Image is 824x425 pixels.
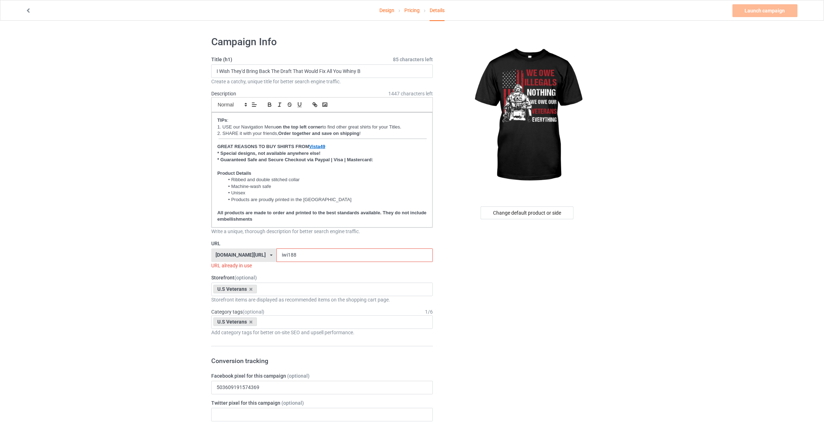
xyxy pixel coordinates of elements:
strong: * Guaranteed Safe and Secure Checkout via Paypal | Visa | Mastercard: [217,157,373,162]
strong: GREAT REASONS TO BUY SHIRTS FROM [217,144,309,149]
li: Machine-wash safe [224,183,427,190]
a: Vista49 [309,144,325,149]
div: 1 / 6 [425,308,433,315]
a: Pricing [404,0,420,20]
h3: Conversion tracking [211,357,433,365]
div: U.S Veterans [213,318,257,326]
li: Unisex [224,190,427,196]
div: Write a unique, thorough description for better search engine traffic. [211,228,433,235]
label: Twitter pixel for this campaign [211,399,433,406]
label: URL [211,240,433,247]
strong: Product Details [217,170,251,176]
div: U.S Veterans [213,285,257,293]
p: : [217,117,427,124]
img: Screenshot_at_Jul_03_11-49-29.png [217,138,427,142]
div: Details [430,0,445,21]
p: 2. SHARE it with your friends, ! [217,130,427,137]
strong: * Special designs, not available anywhere else! [217,151,321,156]
span: 85 characters left [393,56,433,63]
span: (optional) [287,373,310,379]
div: Change default product or side [481,206,574,219]
h1: Campaign Info [211,36,433,48]
li: Ribbed and double stitched collar [224,177,427,183]
strong: Order together and save on shipping [278,131,359,136]
strong: All products are made to order and printed to the best standards available. They do not include e... [217,210,428,222]
label: Title (h1) [211,56,433,63]
span: (optional) [234,275,257,280]
label: Description [211,91,236,96]
span: 1447 characters left [388,90,433,97]
label: Category tags [211,308,264,315]
span: (optional) [281,400,304,406]
li: Products are proudly printed in the [GEOGRAPHIC_DATA] [224,196,427,203]
a: Design [379,0,394,20]
p: 1. USE our Navigation Menu to find other great shirts for your Titles. [217,124,427,131]
div: URL already in use [211,262,433,269]
span: (optional) [243,309,264,315]
label: Storefront [211,274,433,281]
strong: TIPs [217,117,227,123]
div: [DOMAIN_NAME][URL] [216,252,266,257]
div: Storefront items are displayed as recommended items on the shopping cart page. [211,296,433,303]
div: Create a catchy, unique title for better search engine traffic. [211,78,433,85]
div: Add category tags for better on-site SEO and upsell performance. [211,329,433,336]
label: Facebook pixel for this campaign [211,372,433,379]
strong: on the top left corner [276,124,322,130]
